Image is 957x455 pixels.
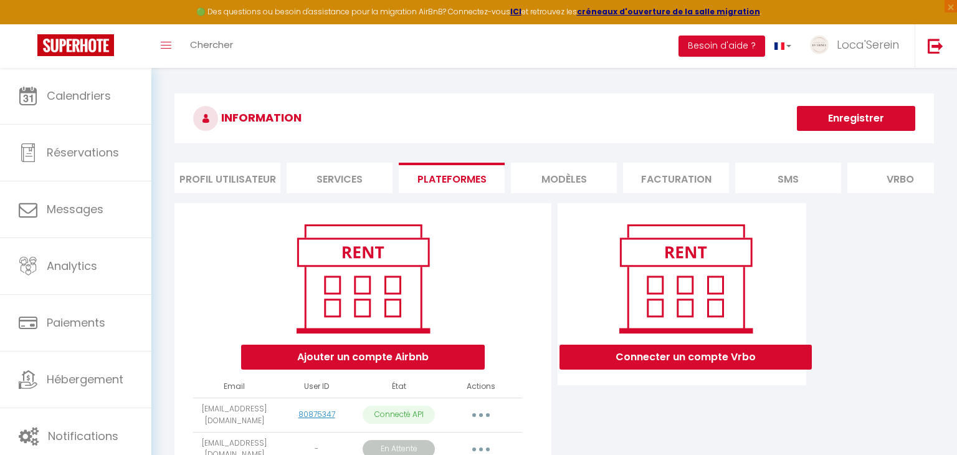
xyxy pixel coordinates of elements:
[837,37,899,52] span: Loca'Serein
[47,145,119,160] span: Réservations
[735,163,841,193] li: SMS
[810,36,829,54] img: ...
[47,88,111,103] span: Calendriers
[47,371,123,387] span: Hébergement
[797,106,915,131] button: Enregistrer
[510,6,521,17] a: ICI
[181,24,242,68] a: Chercher
[606,219,765,338] img: rent.png
[47,201,103,217] span: Messages
[287,163,393,193] li: Services
[48,428,118,444] span: Notifications
[241,345,485,370] button: Ajouter un compte Airbnb
[280,443,353,455] div: -
[440,376,522,398] th: Actions
[363,406,435,424] p: Connecté API
[928,38,943,54] img: logout
[283,219,442,338] img: rent.png
[275,376,358,398] th: User ID
[559,345,812,370] button: Connecter un compte Vrbo
[193,398,275,432] td: [EMAIL_ADDRESS][DOMAIN_NAME]
[190,38,233,51] span: Chercher
[174,163,280,193] li: Profil Utilisateur
[801,24,915,68] a: ... Loca'Serein
[47,258,97,274] span: Analytics
[678,36,765,57] button: Besoin d'aide ?
[847,163,953,193] li: Vrbo
[174,93,934,143] h3: INFORMATION
[511,163,617,193] li: MODÈLES
[577,6,760,17] a: créneaux d'ouverture de la salle migration
[193,376,275,398] th: Email
[298,409,335,419] a: 80875347
[47,315,105,330] span: Paiements
[623,163,729,193] li: Facturation
[399,163,505,193] li: Plateformes
[37,34,114,56] img: Super Booking
[358,376,440,398] th: État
